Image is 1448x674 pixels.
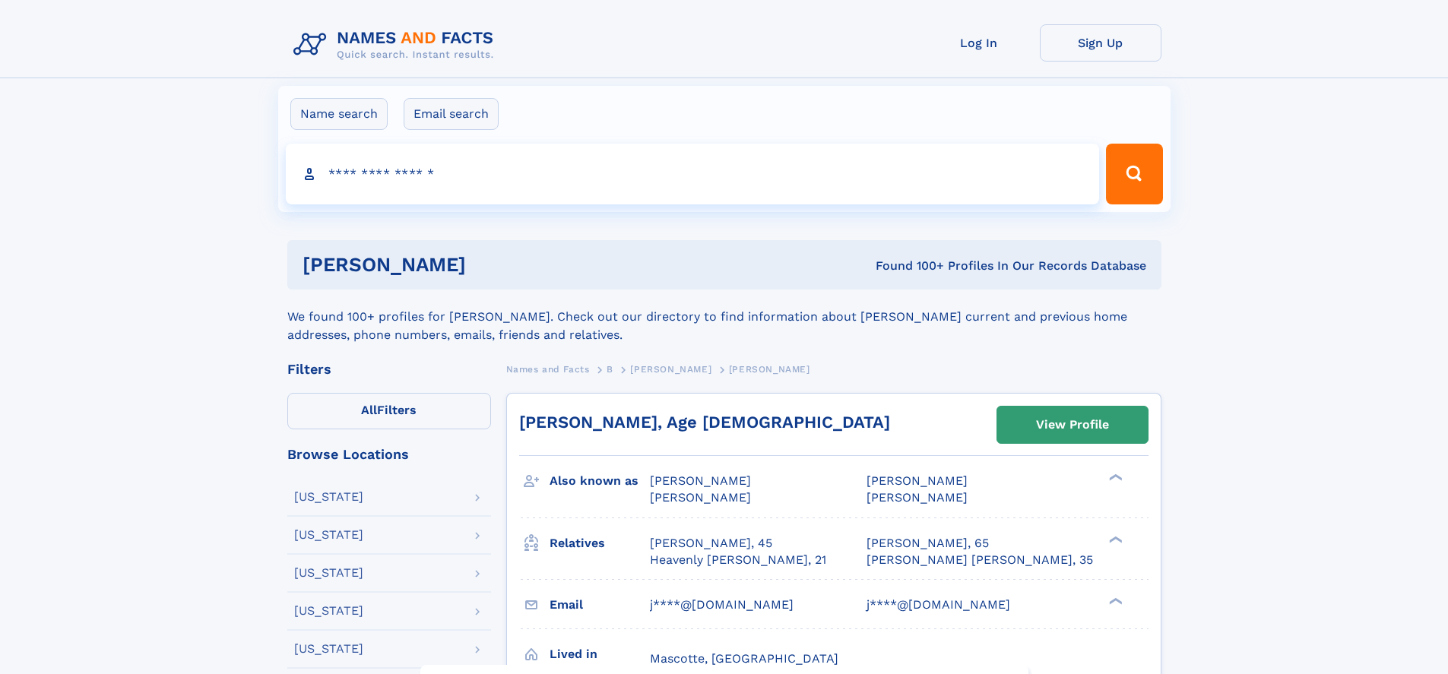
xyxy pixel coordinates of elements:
[506,359,590,378] a: Names and Facts
[607,364,613,375] span: B
[287,24,506,65] img: Logo Names and Facts
[670,258,1146,274] div: Found 100+ Profiles In Our Records Database
[287,290,1161,344] div: We found 100+ profiles for [PERSON_NAME]. Check out our directory to find information about [PERS...
[1106,144,1162,204] button: Search Button
[550,641,650,667] h3: Lived in
[361,403,377,417] span: All
[303,255,671,274] h1: [PERSON_NAME]
[1105,534,1123,544] div: ❯
[294,605,363,617] div: [US_STATE]
[1036,407,1109,442] div: View Profile
[867,490,968,505] span: [PERSON_NAME]
[997,407,1148,443] a: View Profile
[294,529,363,541] div: [US_STATE]
[550,530,650,556] h3: Relatives
[607,359,613,378] a: B
[294,491,363,503] div: [US_STATE]
[729,364,810,375] span: [PERSON_NAME]
[650,473,751,488] span: [PERSON_NAME]
[650,535,772,552] a: [PERSON_NAME], 45
[650,490,751,505] span: [PERSON_NAME]
[1105,596,1123,606] div: ❯
[287,362,491,376] div: Filters
[294,643,363,655] div: [US_STATE]
[294,567,363,579] div: [US_STATE]
[918,24,1040,62] a: Log In
[550,592,650,618] h3: Email
[867,552,1093,568] a: [PERSON_NAME] [PERSON_NAME], 35
[1040,24,1161,62] a: Sign Up
[630,359,711,378] a: [PERSON_NAME]
[519,413,890,432] a: [PERSON_NAME], Age [DEMOGRAPHIC_DATA]
[404,98,499,130] label: Email search
[650,651,838,666] span: Mascotte, [GEOGRAPHIC_DATA]
[550,468,650,494] h3: Also known as
[867,473,968,488] span: [PERSON_NAME]
[287,393,491,429] label: Filters
[1105,473,1123,483] div: ❯
[286,144,1100,204] input: search input
[290,98,388,130] label: Name search
[630,364,711,375] span: [PERSON_NAME]
[287,448,491,461] div: Browse Locations
[867,535,989,552] a: [PERSON_NAME], 65
[650,552,826,568] a: Heavenly [PERSON_NAME], 21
